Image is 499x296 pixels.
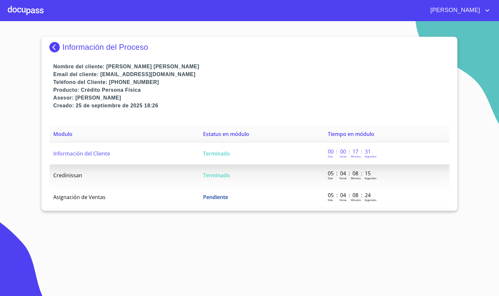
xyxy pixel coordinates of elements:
[426,5,491,16] button: account of current user
[53,86,450,94] p: Producto: Crédito Persona Física
[339,198,347,202] p: Horas
[351,155,361,158] p: Minutos
[53,194,106,201] span: Asignación de Ventas
[53,130,72,138] span: Modulo
[203,150,230,157] span: Terminado
[49,42,62,52] img: Docupass spot blue
[53,63,450,71] p: Nombre del cliente: [PERSON_NAME] [PERSON_NAME]
[328,176,333,180] p: Dias
[53,150,110,157] span: Información del Cliente
[351,198,361,202] p: Minutos
[365,155,377,158] p: Segundos
[53,78,450,86] p: Teléfono del Cliente: [PHONE_NUMBER]
[53,102,450,110] p: Creado: 25 de septiembre de 2025 18:26
[53,94,450,102] p: Asesor: [PERSON_NAME]
[328,155,333,158] p: Dias
[203,194,228,201] span: Pendiente
[203,172,230,179] span: Terminado
[328,170,372,177] p: 05 : 04 : 08 : 15
[328,130,374,138] span: Tiempo en módulo
[328,148,372,155] p: 00 : 00 : 17 : 31
[53,172,82,179] span: Credinissan
[328,192,372,199] p: 05 : 04 : 08 : 24
[53,71,450,78] p: Email del cliente: [EMAIL_ADDRESS][DOMAIN_NAME]
[365,198,377,202] p: Segundos
[426,5,483,16] span: [PERSON_NAME]
[203,130,249,138] span: Estatus en módulo
[365,176,377,180] p: Segundos
[339,155,347,158] p: Horas
[49,42,450,52] div: Información del Proceso
[339,176,347,180] p: Horas
[351,176,361,180] p: Minutos
[328,198,333,202] p: Dias
[62,43,148,52] p: Información del Proceso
